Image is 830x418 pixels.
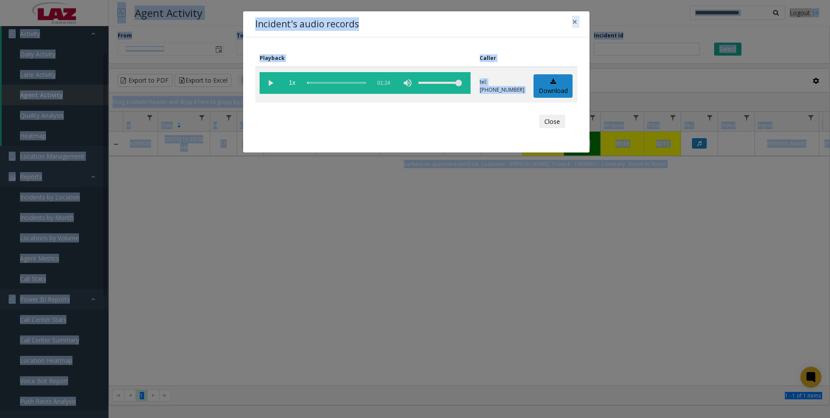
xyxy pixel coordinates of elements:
button: Close [539,115,565,129]
div: volume level [418,72,462,94]
button: Close [566,11,583,33]
th: Playback [255,50,475,67]
h4: Incident's audio records [255,17,359,31]
a: Download [534,74,573,98]
span: playback speed button [281,72,303,94]
div: scrub bar [307,72,366,94]
th: Caller [475,50,529,67]
span: × [572,16,577,28]
p: tel:[PHONE_NUMBER] [480,78,524,94]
